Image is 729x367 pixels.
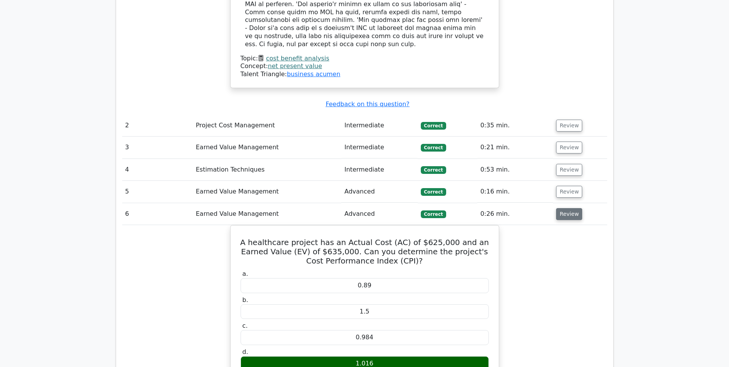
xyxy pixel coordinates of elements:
[242,322,248,329] span: c.
[241,278,489,293] div: 0.89
[421,210,446,218] span: Correct
[477,115,553,137] td: 0:35 min.
[341,203,418,225] td: Advanced
[241,304,489,319] div: 1.5
[242,296,248,304] span: b.
[242,270,248,277] span: a.
[477,159,553,181] td: 0:53 min.
[240,238,490,265] h5: A healthcare project has an Actual Cost (AC) of $625,000 and an Earned Value (EV) of $635,000. Ca...
[421,166,446,174] span: Correct
[556,208,582,220] button: Review
[193,137,341,158] td: Earned Value Management
[421,144,446,152] span: Correct
[341,159,418,181] td: Intermediate
[421,122,446,130] span: Correct
[341,137,418,158] td: Intermediate
[242,348,248,355] span: d.
[241,330,489,345] div: 0.984
[122,137,193,158] td: 3
[477,137,553,158] td: 0:21 min.
[556,120,582,132] button: Review
[193,203,341,225] td: Earned Value Management
[122,181,193,203] td: 5
[193,181,341,203] td: Earned Value Management
[241,55,489,78] div: Talent Triangle:
[193,159,341,181] td: Estimation Techniques
[241,62,489,70] div: Concept:
[325,100,409,108] a: Feedback on this question?
[341,115,418,137] td: Intermediate
[287,70,340,78] a: business acumen
[341,181,418,203] td: Advanced
[268,62,322,70] a: net present value
[122,159,193,181] td: 4
[122,115,193,137] td: 2
[556,142,582,153] button: Review
[241,55,489,63] div: Topic:
[477,203,553,225] td: 0:26 min.
[266,55,329,62] a: cost benefit analysis
[556,164,582,176] button: Review
[421,188,446,196] span: Correct
[556,186,582,198] button: Review
[193,115,341,137] td: Project Cost Management
[122,203,193,225] td: 6
[477,181,553,203] td: 0:16 min.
